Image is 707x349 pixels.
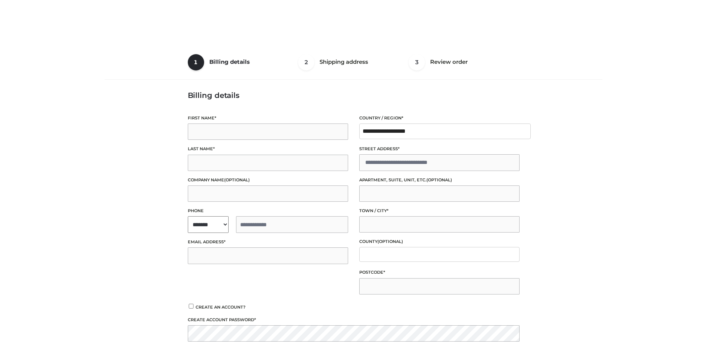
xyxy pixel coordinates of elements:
label: Company name [188,177,348,184]
label: Street address [359,145,520,152]
span: Review order [430,58,468,65]
label: Email address [188,238,348,246]
span: Shipping address [320,58,368,65]
span: (optional) [224,177,250,182]
label: Town / City [359,207,520,214]
span: 3 [409,54,425,70]
label: County [359,238,520,245]
label: Country / Region [359,115,520,122]
label: Last name [188,145,348,152]
label: Apartment, suite, unit, etc. [359,177,520,184]
h3: Billing details [188,91,520,100]
label: Create account password [188,316,520,323]
span: (optional) [377,239,403,244]
input: Create an account? [188,304,194,309]
label: First name [188,115,348,122]
span: 1 [188,54,204,70]
span: 2 [298,54,314,70]
label: Postcode [359,269,520,276]
span: (optional) [426,177,452,182]
span: Billing details [209,58,250,65]
span: Create an account? [196,304,246,310]
label: Phone [188,207,348,214]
